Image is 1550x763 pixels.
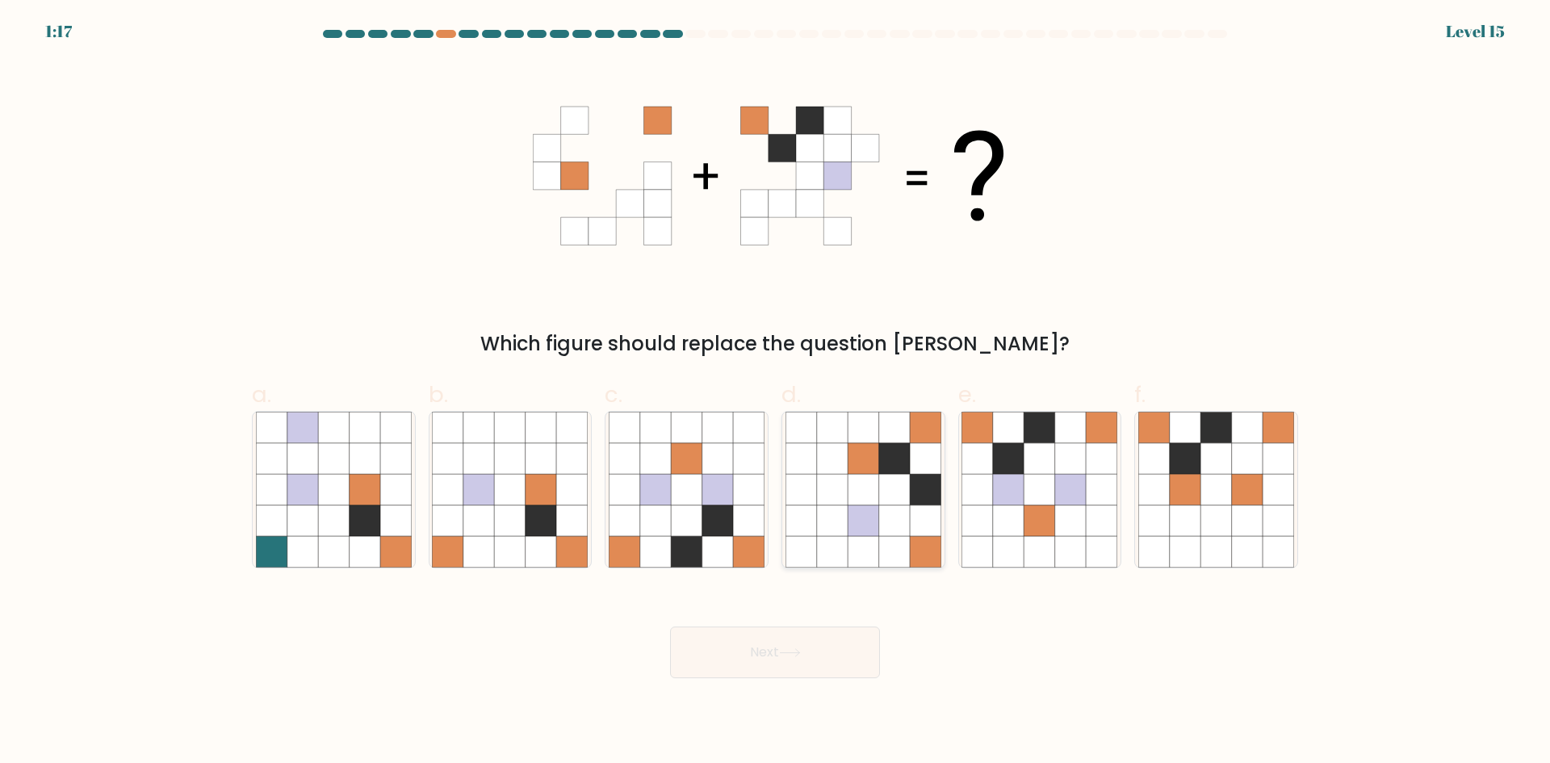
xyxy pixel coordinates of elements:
[429,379,448,410] span: b.
[252,379,271,410] span: a.
[781,379,801,410] span: d.
[1134,379,1146,410] span: f.
[262,329,1288,358] div: Which figure should replace the question [PERSON_NAME]?
[45,19,72,44] div: 1:17
[958,379,976,410] span: e.
[1446,19,1505,44] div: Level 15
[670,627,880,678] button: Next
[605,379,622,410] span: c.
